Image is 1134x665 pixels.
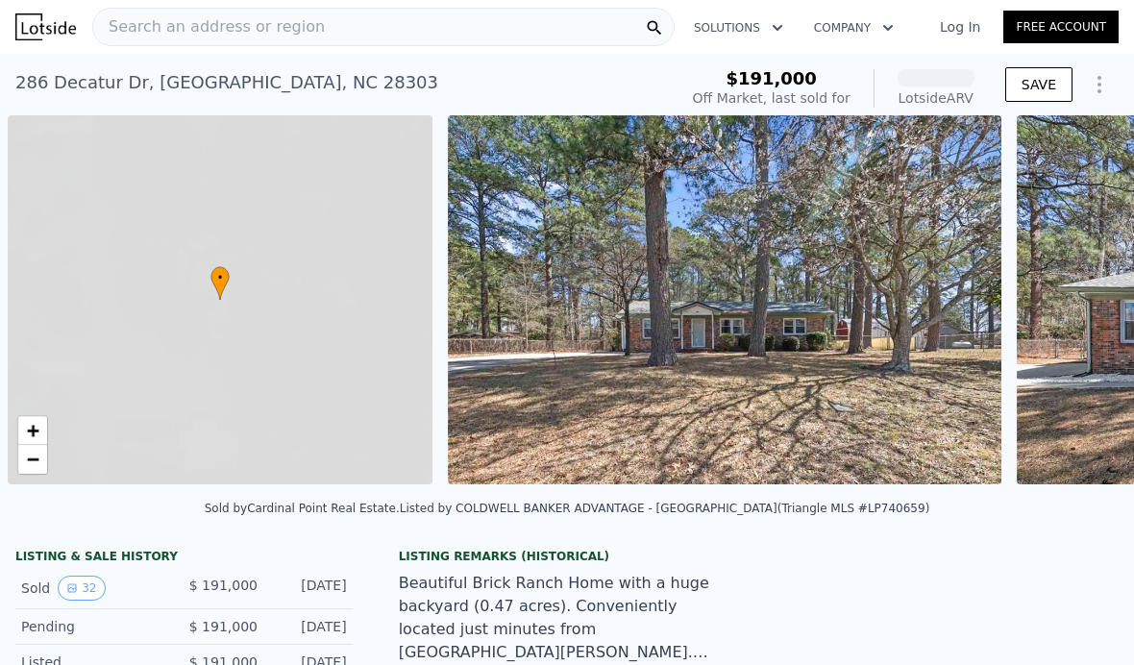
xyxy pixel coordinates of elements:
[210,269,230,286] span: •
[205,502,400,515] div: Sold by Cardinal Point Real Estate .
[18,416,47,445] a: Zoom in
[399,549,736,564] div: Listing Remarks (Historical)
[210,266,230,300] div: •
[1005,67,1072,102] button: SAVE
[15,13,76,40] img: Lotside
[898,88,974,108] div: Lotside ARV
[1080,65,1119,104] button: Show Options
[18,445,47,474] a: Zoom out
[27,418,39,442] span: +
[273,617,347,636] div: [DATE]
[400,502,930,515] div: Listed by COLDWELL BANKER ADVANTAGE - [GEOGRAPHIC_DATA] (Triangle MLS #LP740659)
[799,11,909,45] button: Company
[917,17,1003,37] a: Log In
[21,617,168,636] div: Pending
[27,447,39,471] span: −
[399,572,736,664] div: Beautiful Brick Ranch Home with a huge backyard (0.47 acres). Conveniently located just minutes f...
[448,115,1002,484] img: Sale: 80933727 Parcel: 66883252
[21,576,168,601] div: Sold
[15,549,353,568] div: LISTING & SALE HISTORY
[273,576,347,601] div: [DATE]
[693,88,850,108] div: Off Market, last sold for
[1003,11,1119,43] a: Free Account
[678,11,799,45] button: Solutions
[58,576,105,601] button: View historical data
[15,69,438,96] div: 286 Decatur Dr , [GEOGRAPHIC_DATA] , NC 28303
[93,15,325,38] span: Search an address or region
[726,68,817,88] span: $191,000
[189,578,258,593] span: $ 191,000
[189,619,258,634] span: $ 191,000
